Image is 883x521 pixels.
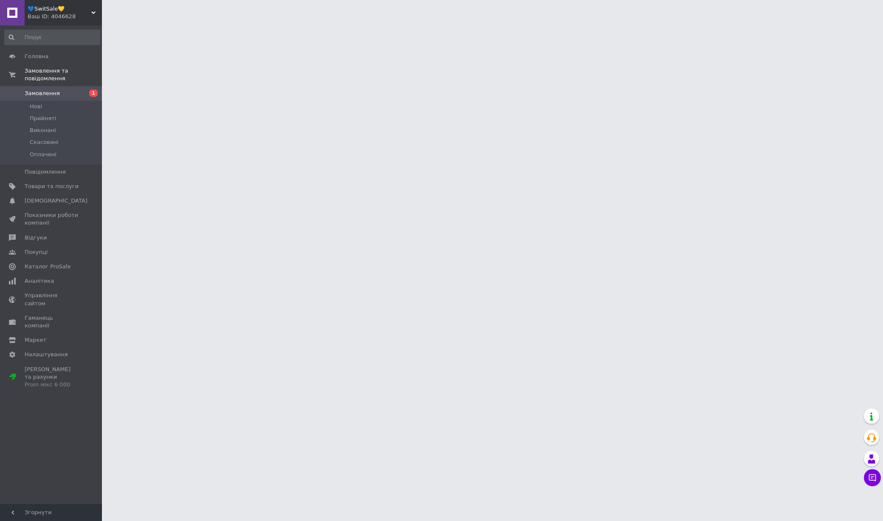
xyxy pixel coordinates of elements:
[25,366,79,389] span: [PERSON_NAME] та рахунки
[25,263,71,270] span: Каталог ProSale
[25,248,48,256] span: Покупці
[25,314,79,329] span: Гаманець компанії
[25,336,46,344] span: Маркет
[25,90,60,97] span: Замовлення
[25,67,102,82] span: Замовлення та повідомлення
[25,234,47,242] span: Відгуки
[25,211,79,227] span: Показники роботи компанії
[28,5,91,13] span: 💙SwitSale💛
[30,127,56,134] span: Виконані
[864,469,881,486] button: Чат з покупцем
[25,351,68,358] span: Налаштування
[4,30,100,45] input: Пошук
[25,381,79,389] div: Prom мікс 6 000
[30,151,56,158] span: Оплачені
[25,183,79,190] span: Товари та послуги
[25,197,87,205] span: [DEMOGRAPHIC_DATA]
[89,90,98,97] span: 1
[30,138,59,146] span: Скасовані
[25,168,66,176] span: Повідомлення
[30,115,56,122] span: Прийняті
[25,53,48,60] span: Головна
[25,277,54,285] span: Аналітика
[28,13,102,20] div: Ваш ID: 4046628
[25,292,79,307] span: Управління сайтом
[30,103,42,110] span: Нові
